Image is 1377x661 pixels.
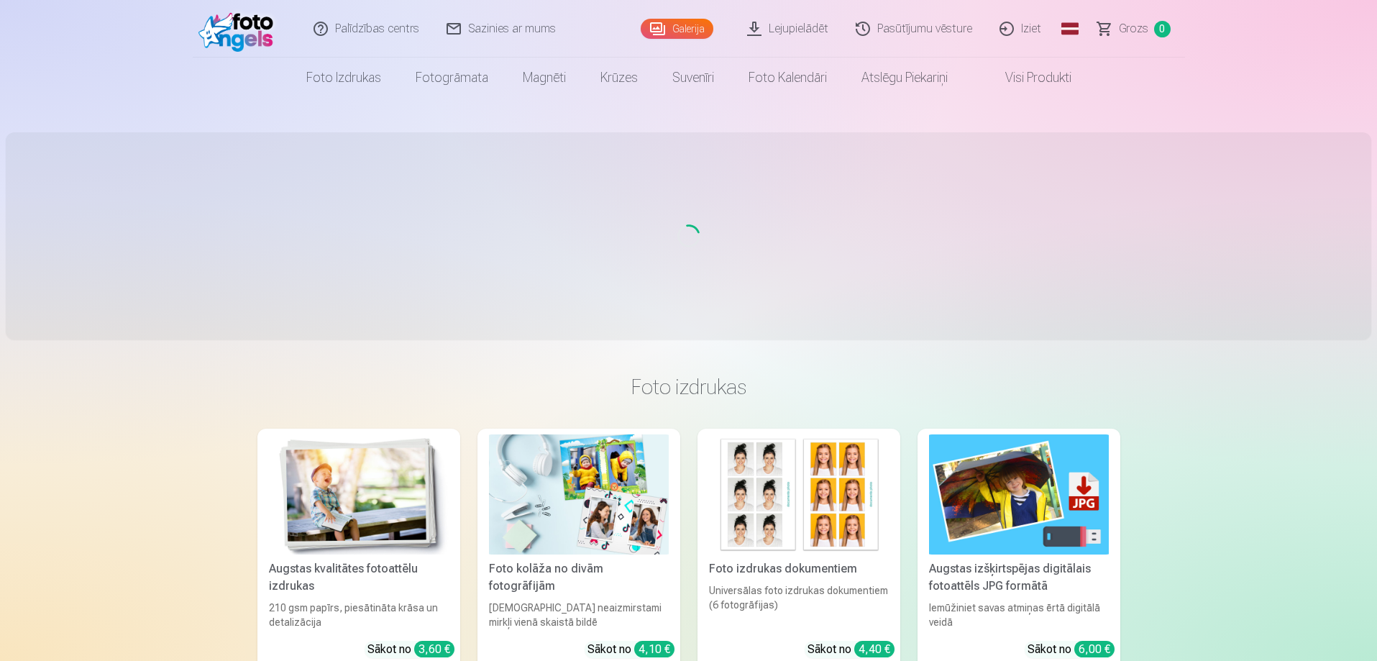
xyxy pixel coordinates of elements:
[1119,20,1148,37] span: Grozs
[1154,21,1171,37] span: 0
[965,58,1089,98] a: Visi produkti
[929,434,1109,555] img: Augstas izšķirtspējas digitālais fotoattēls JPG formātā
[1074,641,1115,657] div: 6,00 €
[923,560,1115,595] div: Augstas izšķirtspējas digitālais fotoattēls JPG formātā
[263,601,454,629] div: 210 gsm papīrs, piesātināta krāsa un detalizācija
[854,641,895,657] div: 4,40 €
[1028,641,1115,658] div: Sākot no
[269,374,1109,400] h3: Foto izdrukas
[289,58,398,98] a: Foto izdrukas
[583,58,655,98] a: Krūzes
[414,641,454,657] div: 3,60 €
[269,434,449,555] img: Augstas kvalitātes fotoattēlu izdrukas
[483,560,674,595] div: Foto kolāža no divām fotogrāfijām
[489,434,669,555] img: Foto kolāža no divām fotogrāfijām
[709,434,889,555] img: Foto izdrukas dokumentiem
[587,641,674,658] div: Sākot no
[263,560,454,595] div: Augstas kvalitātes fotoattēlu izdrukas
[844,58,965,98] a: Atslēgu piekariņi
[483,601,674,629] div: [DEMOGRAPHIC_DATA] neaizmirstami mirkļi vienā skaistā bildē
[703,560,895,578] div: Foto izdrukas dokumentiem
[641,19,713,39] a: Galerija
[923,601,1115,629] div: Iemūžiniet savas atmiņas ērtā digitālā veidā
[731,58,844,98] a: Foto kalendāri
[634,641,674,657] div: 4,10 €
[703,583,895,629] div: Universālas foto izdrukas dokumentiem (6 fotogrāfijas)
[505,58,583,98] a: Magnēti
[398,58,505,98] a: Fotogrāmata
[808,641,895,658] div: Sākot no
[367,641,454,658] div: Sākot no
[655,58,731,98] a: Suvenīri
[198,6,281,52] img: /fa1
